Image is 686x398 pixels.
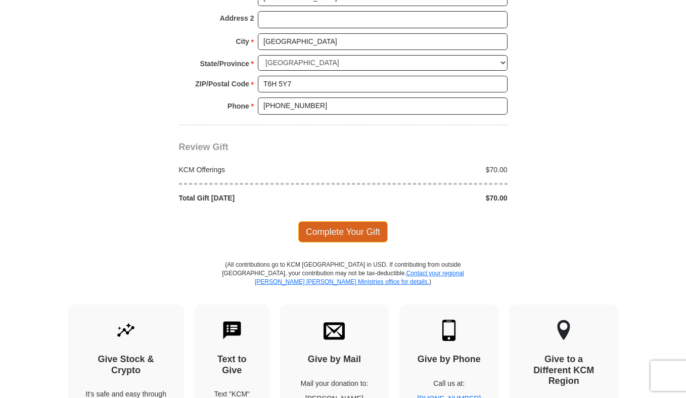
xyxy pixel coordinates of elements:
[212,354,252,376] h4: Text to Give
[227,99,249,113] strong: Phone
[298,221,388,242] span: Complete Your Gift
[173,165,343,175] div: KCM Offerings
[298,378,372,388] p: Mail your donation to:
[173,193,343,203] div: Total Gift [DATE]
[298,354,372,365] h4: Give by Mail
[222,261,465,305] p: (All contributions go to KCM [GEOGRAPHIC_DATA] in USD. If contributing from outside [GEOGRAPHIC_D...
[417,354,481,365] h4: Give by Phone
[324,320,345,341] img: envelope.svg
[557,320,571,341] img: other-region
[343,193,513,203] div: $70.00
[179,142,228,152] span: Review Gift
[200,57,249,71] strong: State/Province
[236,34,249,48] strong: City
[221,320,243,341] img: text-to-give.svg
[115,320,136,341] img: give-by-stock.svg
[527,354,601,387] h4: Give to a Different KCM Region
[195,77,249,91] strong: ZIP/Postal Code
[417,378,481,388] p: Call us at:
[85,354,166,376] h4: Give Stock & Crypto
[343,165,513,175] div: $70.00
[438,320,460,341] img: mobile.svg
[220,11,254,25] strong: Address 2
